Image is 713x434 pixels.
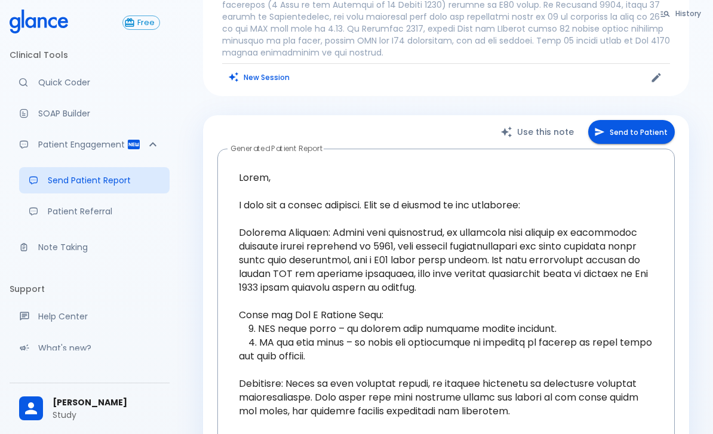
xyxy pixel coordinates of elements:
[53,409,160,421] p: Study
[10,303,170,330] a: Get help from our support team
[10,69,170,96] a: Moramiz: Find ICD10AM codes instantly
[48,205,160,217] p: Patient Referral
[122,16,160,30] button: Free
[19,167,170,193] a: Send a patient summary
[10,275,170,303] li: Support
[10,388,170,429] div: [PERSON_NAME]Study
[647,69,665,87] button: Edit
[38,342,160,354] p: What's new?
[38,310,160,322] p: Help Center
[38,138,127,150] p: Patient Engagement
[48,174,160,186] p: Send Patient Report
[38,107,160,119] p: SOAP Builder
[588,120,675,144] button: Send to Patient
[133,19,159,27] span: Free
[654,5,708,22] button: History
[10,131,170,158] div: Patient Reports & Referrals
[10,335,170,361] div: Recent updates and feature releases
[53,396,160,409] span: [PERSON_NAME]
[38,76,160,88] p: Quick Coder
[10,100,170,127] a: Docugen: Compose a clinical documentation in seconds
[19,198,170,224] a: Receive patient referrals
[122,16,170,30] a: Click to view or change your subscription
[488,120,588,144] button: Use this note
[222,69,297,86] button: Clears all inputs and results.
[10,234,170,260] a: Advanced note-taking
[10,41,170,69] li: Clinical Tools
[38,241,160,253] p: Note Taking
